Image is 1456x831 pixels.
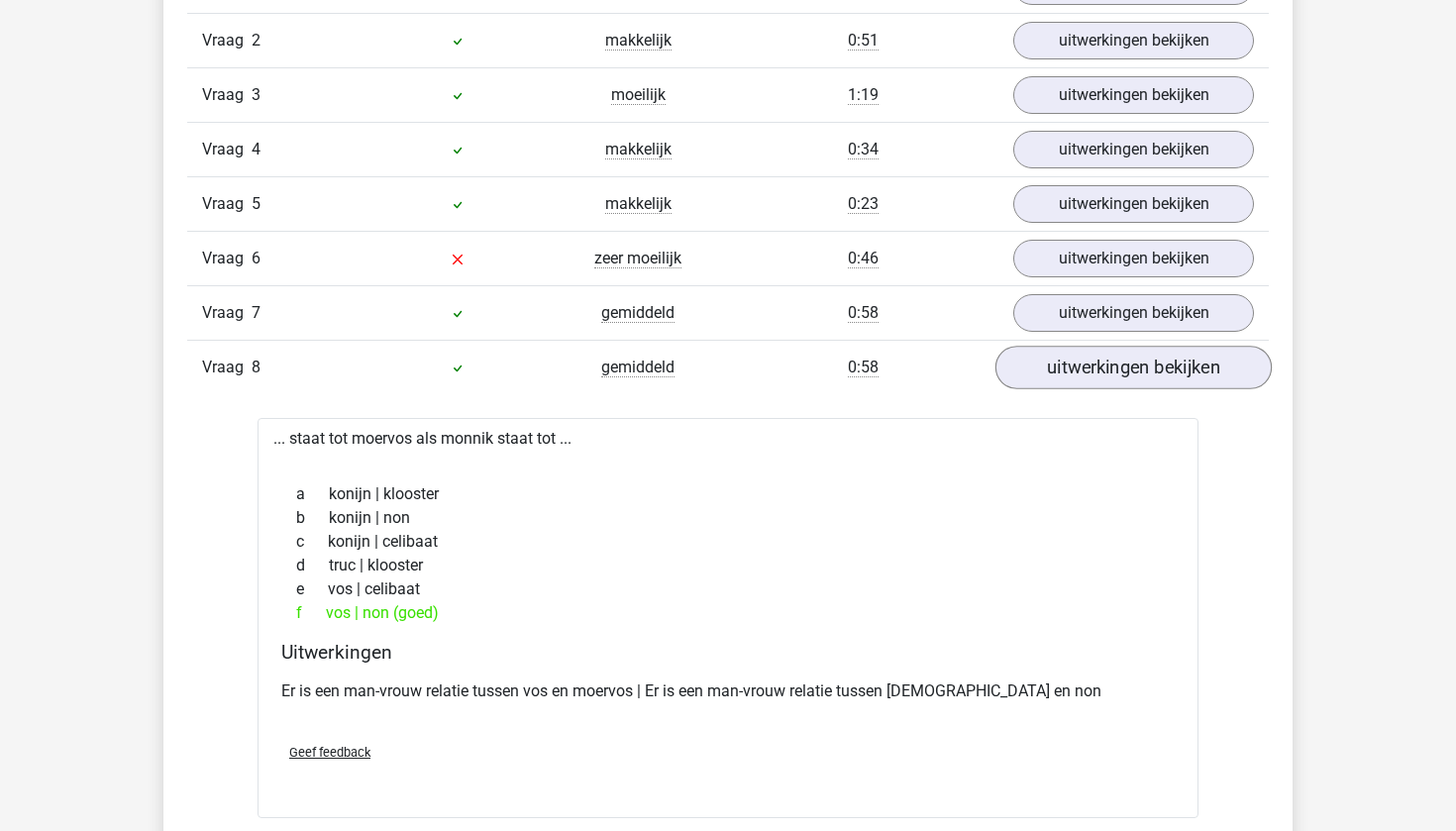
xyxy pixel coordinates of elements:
span: Vraag [202,83,252,107]
div: vos | non (goed) [281,601,1175,625]
span: gemiddeld [601,358,675,377]
div: vos | celibaat [281,577,1175,601]
span: b [296,506,329,530]
div: konijn | klooster [281,482,1175,506]
div: ... staat tot moervos als monnik staat tot ... [258,418,1198,818]
h4: Uitwerkingen [281,641,1175,664]
a: uitwerkingen bekijken [1013,76,1254,114]
span: 0:34 [848,140,879,159]
span: Vraag [202,192,252,216]
div: konijn | non [281,506,1175,530]
div: truc | klooster [281,554,1175,577]
span: Geef feedback [289,745,370,760]
span: makkelijk [605,194,672,214]
span: Vraag [202,29,252,52]
span: 0:46 [848,249,879,268]
span: c [296,530,328,554]
p: Er is een man-vrouw relatie tussen vos en moervos | Er is een man-vrouw relatie tussen [DEMOGRAPH... [281,679,1175,703]
span: 5 [252,194,260,213]
span: 7 [252,303,260,322]
span: e [296,577,328,601]
span: 0:58 [848,358,879,377]
span: 0:23 [848,194,879,214]
span: 3 [252,85,260,104]
a: uitwerkingen bekijken [1013,22,1254,59]
span: moeilijk [611,85,666,105]
a: uitwerkingen bekijken [1013,294,1254,332]
span: Vraag [202,247,252,270]
span: zeer moeilijk [594,249,681,268]
span: makkelijk [605,31,672,51]
span: 0:51 [848,31,879,51]
span: 4 [252,140,260,158]
span: 1:19 [848,85,879,105]
span: f [296,601,326,625]
a: uitwerkingen bekijken [995,346,1272,389]
span: 6 [252,249,260,267]
span: Vraag [202,356,252,379]
span: Vraag [202,301,252,325]
span: d [296,554,329,577]
span: gemiddeld [601,303,675,323]
div: konijn | celibaat [281,530,1175,554]
span: makkelijk [605,140,672,159]
span: 0:58 [848,303,879,323]
a: uitwerkingen bekijken [1013,240,1254,277]
span: 8 [252,358,260,376]
span: 2 [252,31,260,50]
span: Vraag [202,138,252,161]
span: a [296,482,329,506]
a: uitwerkingen bekijken [1013,131,1254,168]
a: uitwerkingen bekijken [1013,185,1254,223]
